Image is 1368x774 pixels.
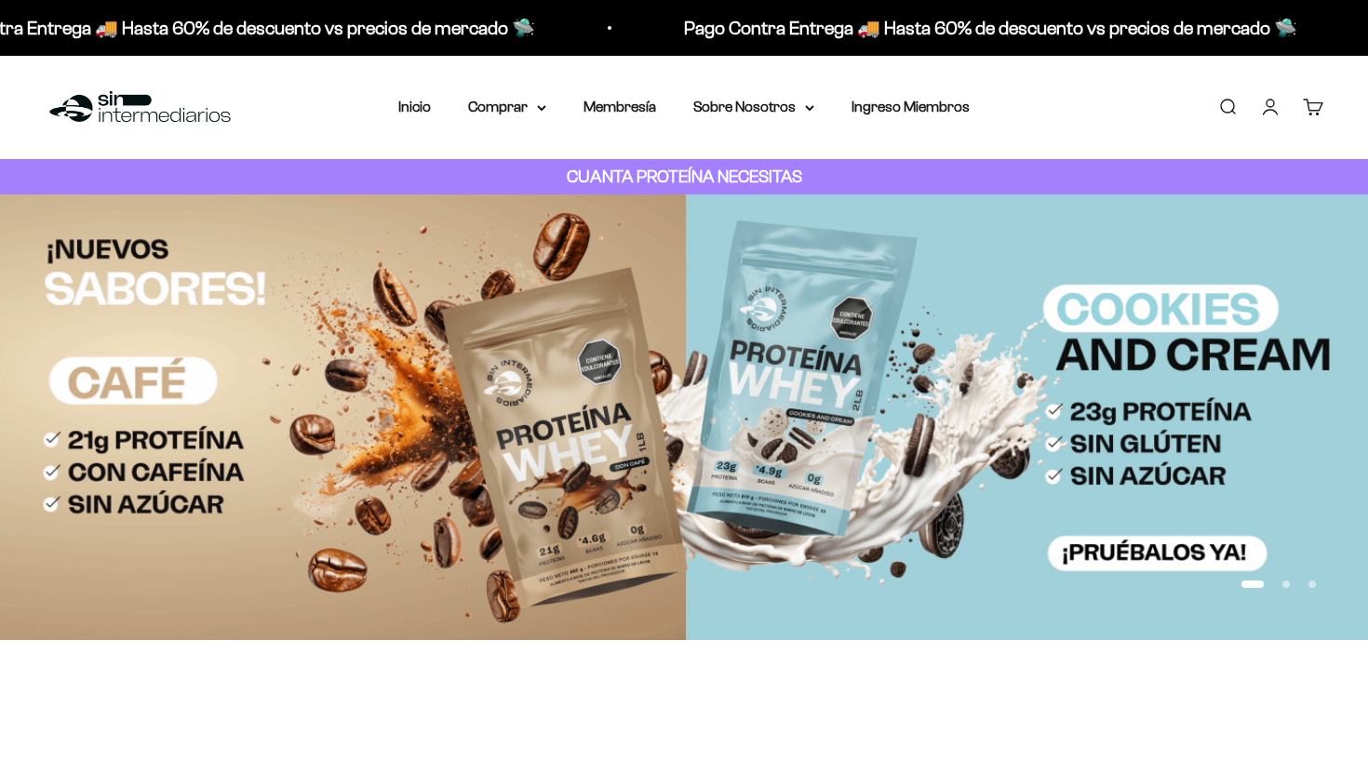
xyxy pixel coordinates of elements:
strong: CUANTA PROTEÍNA NECESITAS [567,167,802,186]
summary: Sobre Nosotros [693,95,814,119]
a: Ingreso Miembros [852,99,970,114]
p: Pago Contra Entrega 🚚 Hasta 60% de descuento vs precios de mercado 🛸 [670,13,1283,43]
summary: Comprar [468,95,546,119]
a: Membresía [583,99,656,114]
a: Inicio [398,99,431,114]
